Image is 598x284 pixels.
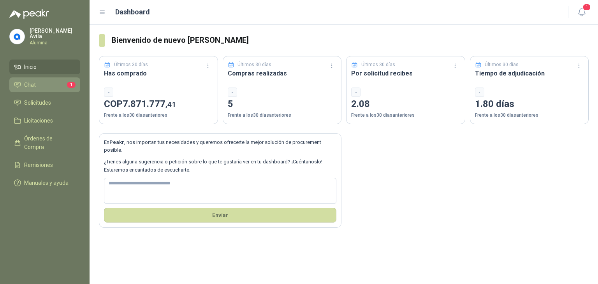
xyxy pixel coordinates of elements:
button: 1 [575,5,589,19]
span: Remisiones [24,161,53,169]
button: Envíar [104,208,336,223]
h1: Dashboard [115,7,150,18]
p: Frente a los 30 días anteriores [475,112,584,119]
p: 1.80 días [475,97,584,112]
span: ,41 [165,100,176,109]
p: 2.08 [351,97,460,112]
span: Órdenes de Compra [24,134,73,151]
img: Logo peakr [9,9,49,19]
div: - [228,88,237,97]
span: Licitaciones [24,116,53,125]
p: En , nos importan tus necesidades y queremos ofrecerte la mejor solución de procurement posible. [104,138,336,154]
span: Manuales y ayuda [24,179,69,187]
span: 1 [582,4,591,11]
p: Últimos 30 días [485,61,519,68]
a: Chat1 [9,77,80,92]
p: Frente a los 30 días anteriores [228,112,337,119]
span: 1 [67,82,76,88]
span: Chat [24,81,36,89]
a: Manuales y ayuda [9,175,80,190]
p: Últimos 30 días [114,61,148,68]
a: Inicio [9,60,80,74]
p: Últimos 30 días [361,61,395,68]
h3: Tiempo de adjudicación [475,68,584,78]
p: COP [104,97,213,112]
a: Solicitudes [9,95,80,110]
p: Alumina [30,40,80,45]
img: Company Logo [10,29,25,44]
p: [PERSON_NAME] Avila [30,28,80,39]
p: Frente a los 30 días anteriores [104,112,213,119]
p: Frente a los 30 días anteriores [351,112,460,119]
a: Remisiones [9,158,80,172]
h3: Por solicitud recibes [351,68,460,78]
span: Solicitudes [24,98,51,107]
h3: Bienvenido de nuevo [PERSON_NAME] [111,34,589,46]
h3: Compras realizadas [228,68,337,78]
p: ¿Tienes alguna sugerencia o petición sobre lo que te gustaría ver en tu dashboard? ¡Cuéntanoslo! ... [104,158,336,174]
div: - [475,88,484,97]
span: Inicio [24,63,37,71]
a: Órdenes de Compra [9,131,80,154]
span: 7.871.777 [123,98,176,109]
b: Peakr [109,139,124,145]
p: 5 [228,97,337,112]
p: Últimos 30 días [237,61,271,68]
div: - [104,88,113,97]
div: - [351,88,361,97]
h3: Has comprado [104,68,213,78]
a: Licitaciones [9,113,80,128]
